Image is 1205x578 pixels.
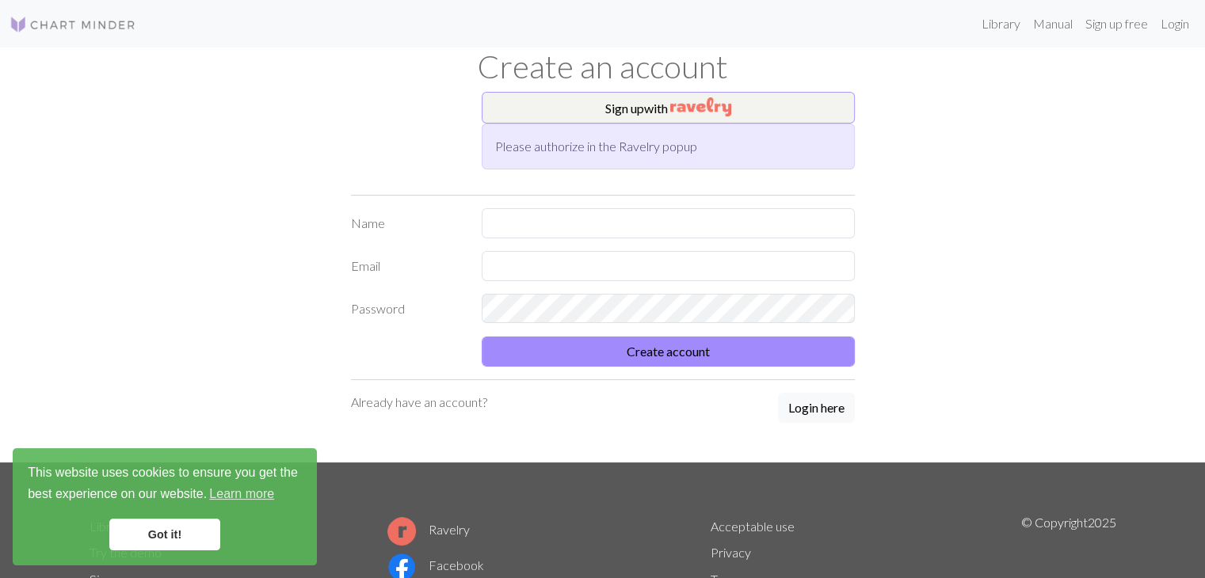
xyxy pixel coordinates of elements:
a: Sign up free [1079,8,1154,40]
label: Password [341,294,472,324]
img: Ravelry logo [387,517,416,546]
a: dismiss cookie message [109,519,220,550]
img: Logo [10,15,136,34]
button: Sign upwith [482,92,855,124]
a: Manual [1027,8,1079,40]
button: Login here [778,393,855,423]
a: Facebook [387,557,484,572]
div: Please authorize in the Ravelry popup [482,124,855,169]
button: Create account [482,337,855,367]
label: Email [341,251,472,281]
div: cookieconsent [13,448,317,565]
a: Ravelry [387,522,470,537]
h1: Create an account [80,48,1126,86]
p: Already have an account? [351,393,487,412]
span: This website uses cookies to ensure you get the best experience on our website. [28,463,302,506]
a: Library [975,8,1027,40]
a: Privacy [711,545,751,560]
img: Ravelry [670,97,731,116]
label: Name [341,208,472,238]
a: Acceptable use [711,519,795,534]
a: learn more about cookies [207,482,276,506]
a: Login here [778,393,855,424]
a: Login [1154,8,1195,40]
